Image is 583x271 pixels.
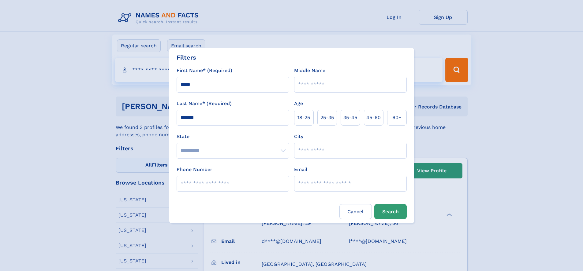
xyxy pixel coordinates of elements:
[366,114,381,121] span: 45‑60
[177,133,289,140] label: State
[177,67,232,74] label: First Name* (Required)
[320,114,334,121] span: 25‑35
[294,100,303,107] label: Age
[343,114,357,121] span: 35‑45
[177,166,212,173] label: Phone Number
[294,166,307,173] label: Email
[339,204,372,219] label: Cancel
[294,67,325,74] label: Middle Name
[177,53,196,62] div: Filters
[297,114,310,121] span: 18‑25
[374,204,407,219] button: Search
[294,133,303,140] label: City
[392,114,402,121] span: 60+
[177,100,232,107] label: Last Name* (Required)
